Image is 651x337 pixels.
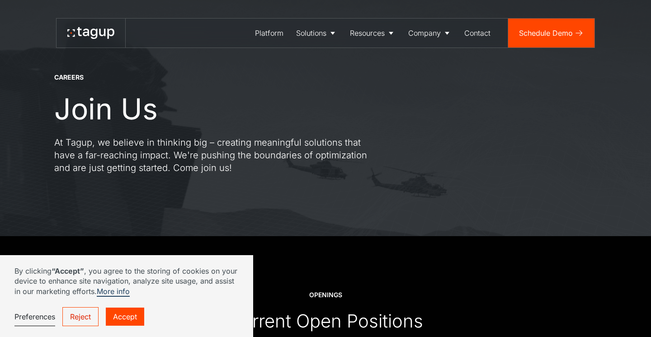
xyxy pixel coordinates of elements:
div: Contact [464,28,491,38]
a: Resources [344,19,402,47]
div: Solutions [296,28,326,38]
a: Solutions [290,19,344,47]
div: CAREERS [54,73,84,82]
div: Platform [255,28,283,38]
a: Contact [458,19,497,47]
a: Accept [106,308,144,326]
p: By clicking , you agree to the storing of cookies on your device to enhance site navigation, anal... [14,266,239,296]
h1: Join Us [54,93,158,125]
a: Platform [249,19,290,47]
strong: “Accept” [52,266,84,275]
a: More info [97,287,130,297]
div: Current Open Positions [228,310,423,332]
p: At Tagup, we believe in thinking big – creating meaningful solutions that have a far-reaching imp... [54,136,380,174]
a: Preferences [14,308,55,326]
a: Company [402,19,458,47]
div: Schedule Demo [519,28,573,38]
div: Resources [350,28,385,38]
a: Schedule Demo [508,19,594,47]
div: Company [408,28,441,38]
div: OPENINGS [309,290,342,299]
a: Reject [62,307,99,326]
